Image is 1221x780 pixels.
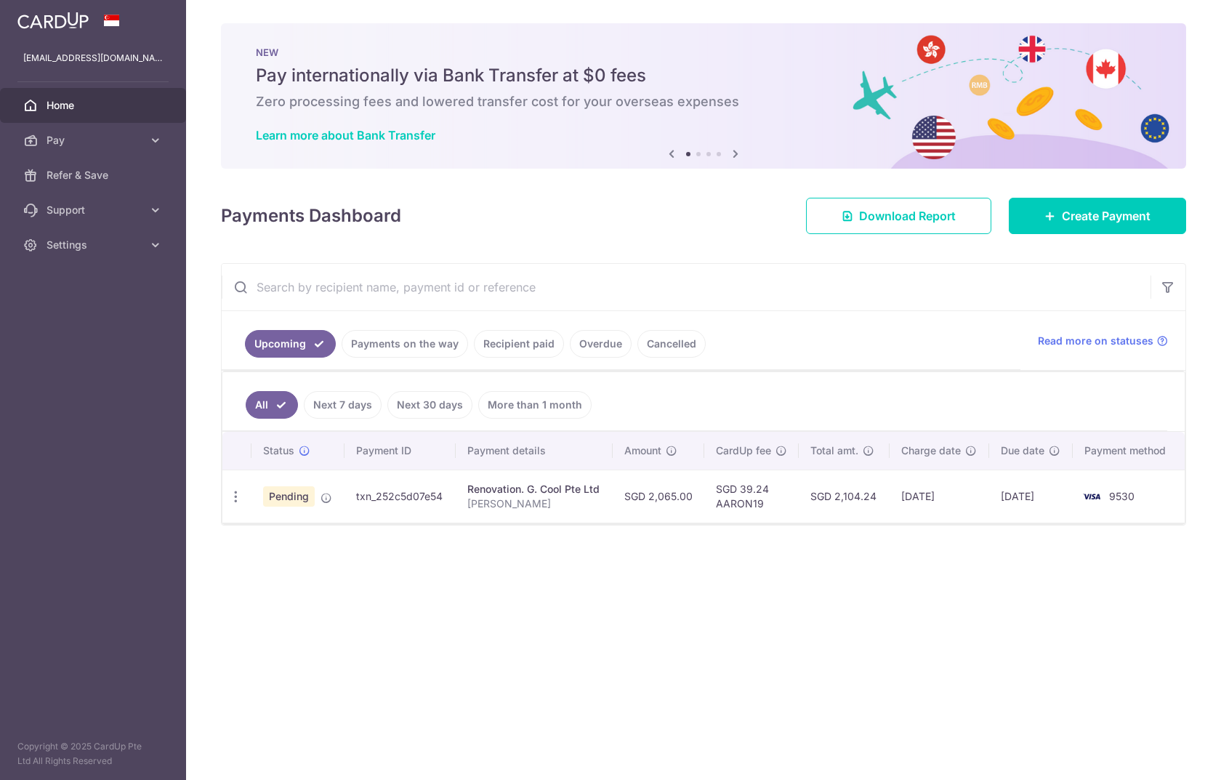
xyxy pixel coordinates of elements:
h4: Payments Dashboard [221,203,401,229]
span: Create Payment [1062,207,1151,225]
span: 9530 [1109,490,1135,502]
img: CardUp [17,12,89,29]
th: Payment details [456,432,613,470]
img: Bank transfer banner [221,23,1186,169]
span: Home [47,98,142,113]
span: Amount [624,443,661,458]
a: Cancelled [637,330,706,358]
input: Search by recipient name, payment id or reference [222,264,1151,310]
a: Recipient paid [474,330,564,358]
td: SGD 2,065.00 [613,470,704,523]
a: More than 1 month [478,391,592,419]
a: Payments on the way [342,330,468,358]
th: Payment method [1073,432,1185,470]
p: [EMAIL_ADDRESS][DOMAIN_NAME] [23,51,163,65]
p: [PERSON_NAME] [467,496,601,511]
td: txn_252c5d07e54 [344,470,456,523]
span: Charge date [901,443,961,458]
td: [DATE] [890,470,989,523]
a: Create Payment [1009,198,1186,234]
h6: Zero processing fees and lowered transfer cost for your overseas expenses [256,93,1151,110]
p: NEW [256,47,1151,58]
a: Next 30 days [387,391,472,419]
span: Total amt. [810,443,858,458]
a: Next 7 days [304,391,382,419]
span: Refer & Save [47,168,142,182]
span: Download Report [859,207,956,225]
span: Support [47,203,142,217]
a: Overdue [570,330,632,358]
td: SGD 2,104.24 [799,470,889,523]
div: Renovation. G. Cool Pte Ltd [467,482,601,496]
a: Read more on statuses [1038,334,1168,348]
th: Payment ID [344,432,456,470]
span: Pending [263,486,315,507]
a: Upcoming [245,330,336,358]
a: Download Report [806,198,991,234]
a: Learn more about Bank Transfer [256,128,435,142]
img: Bank Card [1077,488,1106,505]
span: Read more on statuses [1038,334,1153,348]
a: All [246,391,298,419]
span: Settings [47,238,142,252]
span: Due date [1001,443,1044,458]
td: SGD 39.24 AARON19 [704,470,799,523]
td: [DATE] [989,470,1073,523]
span: Pay [47,133,142,148]
span: CardUp fee [716,443,771,458]
h5: Pay internationally via Bank Transfer at $0 fees [256,64,1151,87]
span: Status [263,443,294,458]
